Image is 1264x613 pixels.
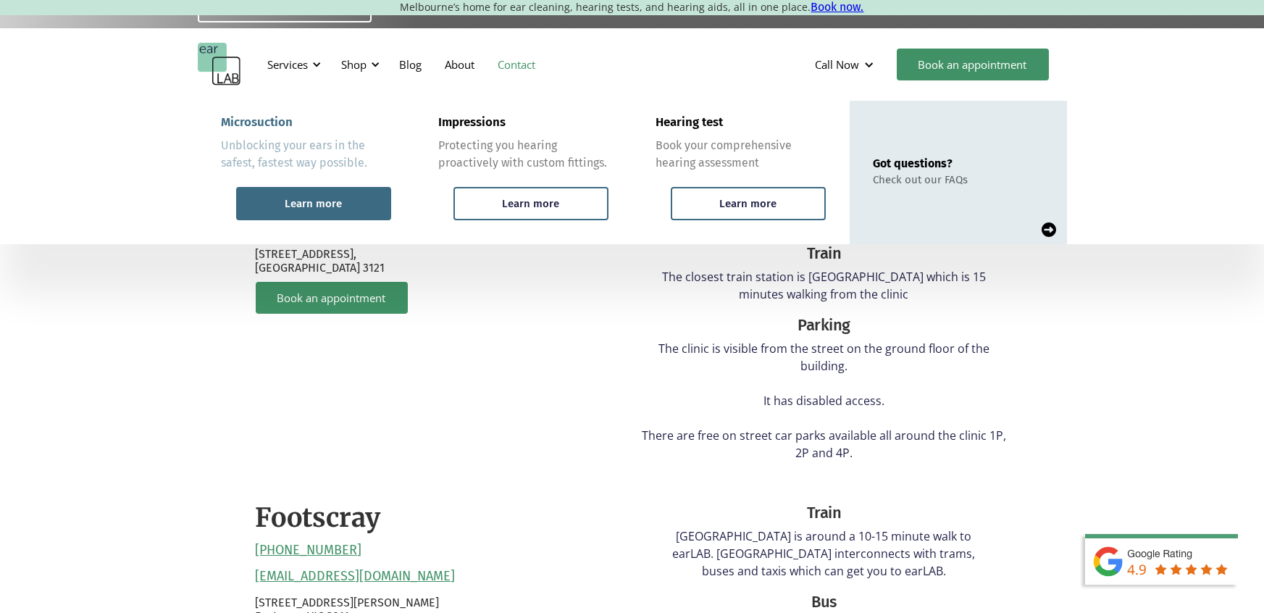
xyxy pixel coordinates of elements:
[388,43,434,86] a: Blog
[285,197,342,210] div: Learn more
[656,137,826,172] div: Book your comprehensive hearing assessment
[816,57,860,72] div: Call Now
[256,501,381,535] h2: Footscray
[663,527,986,580] p: [GEOGRAPHIC_DATA] is around a 10-15 minute walk to earLAB. [GEOGRAPHIC_DATA] interconnects with t...
[439,115,506,130] div: Impressions
[656,115,724,130] div: Hearing test
[222,115,293,130] div: Microsuction
[640,314,1009,337] div: Parking
[434,43,487,86] a: About
[222,137,391,172] div: Unblocking your ears in the safest, fastest way possible.
[850,101,1067,244] a: Got questions?Check out our FAQs
[487,43,548,86] a: Contact
[663,501,986,525] div: Train
[198,101,415,244] a: MicrosuctionUnblocking your ears in the safest, fastest way possible.Learn more
[640,242,1009,265] div: Train
[804,43,890,86] div: Call Now
[640,268,1009,303] p: The closest train station is [GEOGRAPHIC_DATA] which is 15 minutes walking from the clinic
[874,173,968,186] div: Check out our FAQs
[256,569,456,585] a: [EMAIL_ADDRESS][DOMAIN_NAME]
[256,247,625,275] p: [STREET_ADDRESS], [GEOGRAPHIC_DATA] 3121
[502,197,559,210] div: Learn more
[259,43,326,86] div: Services
[719,197,777,210] div: Learn more
[874,157,968,170] div: Got questions?
[632,101,850,244] a: Hearing testBook your comprehensive hearing assessmentLearn more
[640,340,1009,462] p: The clinic is visible from the street on the ground floor of the building. It has disabled access...
[439,137,608,172] div: Protecting you hearing proactively with custom fittings.
[268,57,309,72] div: Services
[342,57,367,72] div: Shop
[415,101,632,244] a: ImpressionsProtecting you hearing proactively with custom fittings.Learn more
[198,43,241,86] a: home
[256,543,362,559] a: [PHONE_NUMBER]
[897,49,1049,80] a: Book an appointment
[256,282,408,314] a: Book an appointment
[333,43,385,86] div: Shop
